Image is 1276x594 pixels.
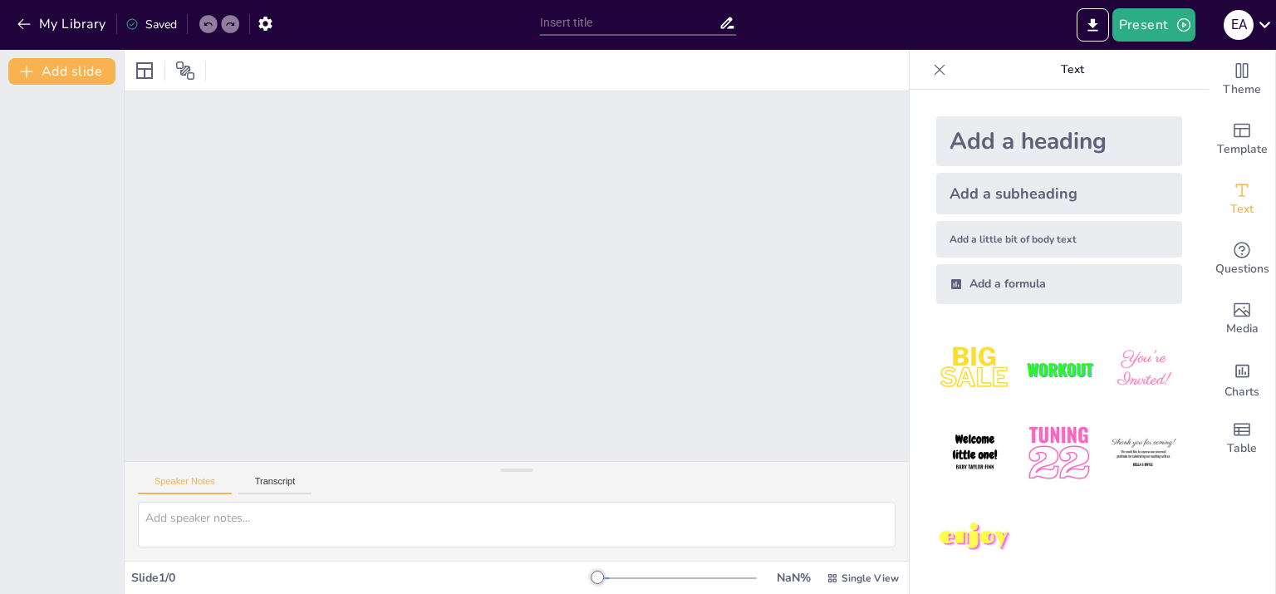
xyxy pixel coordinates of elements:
button: Present [1112,8,1195,42]
p: Text [953,50,1192,90]
img: 3.jpeg [1105,331,1182,408]
span: Charts [1224,383,1259,401]
img: 7.jpeg [936,499,1013,577]
div: Add a table [1209,409,1275,469]
div: Add text boxes [1209,169,1275,229]
div: Add a heading [936,116,1182,166]
div: E A [1224,10,1254,40]
button: Export to PowerPoint [1077,8,1109,42]
span: Template [1217,140,1268,159]
div: Add ready made slides [1209,110,1275,169]
span: Single View [842,572,899,585]
button: My Library [12,11,113,37]
img: 5.jpeg [1020,415,1097,492]
img: 2.jpeg [1020,331,1097,408]
span: Media [1226,320,1259,338]
span: Table [1227,439,1257,458]
span: Position [175,61,195,81]
div: Change the overall theme [1209,50,1275,110]
input: Insert title [540,11,719,35]
span: Theme [1223,81,1261,99]
img: 4.jpeg [936,415,1013,492]
div: NaN % [773,570,813,586]
div: Saved [125,17,177,32]
span: Questions [1215,260,1269,278]
div: Slide 1 / 0 [131,570,597,586]
div: Get real-time input from your audience [1209,229,1275,289]
div: Add a subheading [936,173,1182,214]
span: Text [1230,200,1254,218]
button: E A [1224,8,1254,42]
img: 6.jpeg [1105,415,1182,492]
img: 1.jpeg [936,331,1013,408]
div: Add charts and graphs [1209,349,1275,409]
div: Add a little bit of body text [936,221,1182,258]
div: Layout [131,57,158,84]
div: Add a formula [936,264,1182,304]
button: Add slide [8,58,115,85]
button: Transcript [238,476,312,494]
div: Add images, graphics, shapes or video [1209,289,1275,349]
button: Speaker Notes [138,476,232,494]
